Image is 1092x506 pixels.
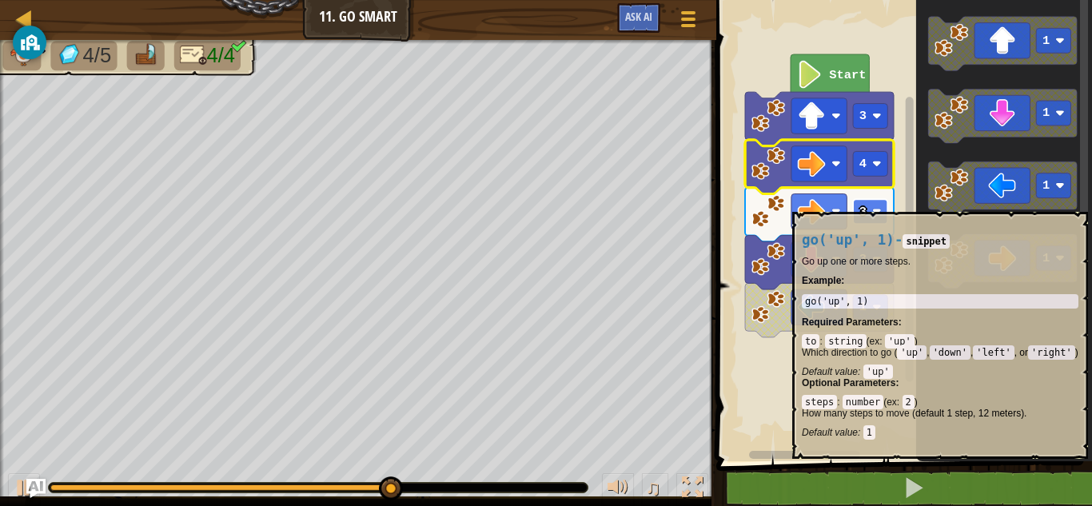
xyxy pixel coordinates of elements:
text: Start [830,68,867,82]
code: 'down' [930,345,970,360]
div: go('up', 1) [805,296,1075,307]
text: 1 [1042,106,1050,120]
span: : [899,317,902,328]
span: : [819,336,825,347]
span: Default value [802,427,858,438]
button: GoGuardian Privacy Information [13,26,46,59]
span: 4/5 [83,44,112,67]
code: string [825,334,866,349]
span: ex [887,396,897,408]
span: Required Parameters [802,317,899,328]
span: Example [802,275,841,286]
span: : [897,396,903,408]
code: 2 [903,395,915,409]
button: Adjust volume [602,473,634,506]
text: 4 [859,157,867,171]
span: : [858,366,863,377]
p: How many steps to move (default 1 step, 12 meters). [802,408,1078,419]
div: ( ) [802,396,1078,438]
button: Show game menu [668,3,708,41]
button: Ask AI [26,479,46,498]
code: 1 [863,425,875,440]
code: steps [802,395,837,409]
button: ♫ [642,473,669,506]
button: Ask AI [617,3,660,33]
span: ♫ [645,476,661,500]
span: go('up', 1) [802,232,895,248]
span: 4/4 [206,44,235,67]
text: 3 [859,205,867,219]
code: snippet [903,234,950,249]
p: Which direction to go ( , , , or ) [802,347,1078,358]
code: number [843,395,883,409]
span: Optional Parameters [802,377,895,388]
span: Default value [802,366,858,377]
code: 'up' [897,345,927,360]
li: Collect the gems. [50,41,117,70]
text: 3 [859,109,867,123]
code: 'up' [885,334,915,349]
button: Ctrl + P: Play [8,473,40,506]
li: Only 4 lines of code [174,41,241,70]
strong: : [802,275,844,286]
h4: - [802,233,1078,248]
div: ( ) [802,336,1078,377]
code: 'left' [973,345,1014,360]
button: Toggle fullscreen [676,473,708,506]
span: ex [870,336,880,347]
code: to [802,334,819,349]
text: 1 [1042,178,1050,193]
span: : [895,377,899,388]
li: Go to the raft. [126,41,165,70]
code: 'up' [863,365,893,379]
text: 1 [1042,34,1050,48]
span: Ask AI [625,9,652,24]
p: Go up one or more steps. [802,256,1078,267]
span: : [858,427,863,438]
span: : [879,336,885,347]
span: : [837,396,843,408]
code: 'right' [1028,345,1075,360]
